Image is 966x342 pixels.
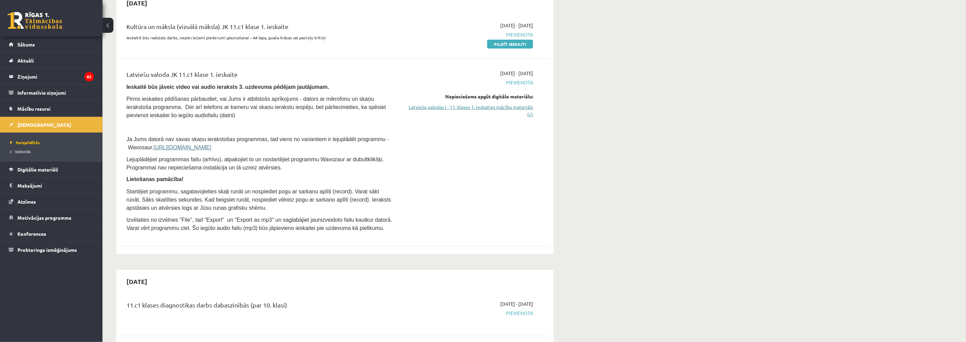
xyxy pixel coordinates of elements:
[500,22,533,29] span: [DATE] - [DATE]
[9,210,94,225] a: Motivācijas programma
[404,79,533,86] span: Pievienota
[126,35,394,41] p: Ieskaitē būs radošais darbs, nepieciešami piederumi gleznošanai – A4 lapa, guaša krāsas vai paste...
[500,70,533,77] span: [DATE] - [DATE]
[404,93,533,100] div: Nepieciešams apgūt digitālo materiālu:
[84,72,94,81] i: 62
[9,117,94,133] a: [DEMOGRAPHIC_DATA]
[9,194,94,209] a: Atzīmes
[9,178,94,193] a: Maksājumi
[126,84,329,90] span: Ieskaitē būs jāveic video vai audio ieraksts 3. uzdevuma pēdējam jautājumam.
[126,70,394,82] div: Latviešu valoda JK 11.c1 klase 1. ieskaite
[500,300,533,307] span: [DATE] - [DATE]
[9,37,94,52] a: Sākums
[126,22,394,35] div: Kultūra un māksla (vizuālā māksla) JK 11.c1 klase 1. ieskaite
[126,136,389,150] span: Ja Jums datorā nav savas skaņu ierakstošas programmas, tad viens no variantiem ir lejuplādēt prog...
[126,217,392,231] span: Izvēlaties no izvēlnes "File", tad "Export" un "Export as mp3" un saglabājiet jaunizveidoto failu...
[17,178,94,193] legend: Maksājumi
[17,69,94,84] legend: Ziņojumi
[9,85,94,100] a: Informatīvie ziņojumi
[9,69,94,84] a: Ziņojumi62
[9,226,94,242] a: Konferences
[126,156,384,170] span: Lejuplādējiet programmas failu (arhīvu), atpakojiet to un nostartējiet programmu Wavozaur ar dubu...
[153,145,211,150] a: [URL][DOMAIN_NAME]
[17,247,77,253] span: Proktoringa izmēģinājums
[17,166,58,173] span: Digitālie materiāli
[120,273,154,289] h2: [DATE]
[126,189,391,211] span: Startējiet programmu, sagatavojieties skaļi runāt un nospiediet pogu ar sarkanu aplīti (record). ...
[487,40,533,49] a: Pildīt ieskaiti
[9,242,94,258] a: Proktoringa izmēģinājums
[126,96,386,118] span: Pirms ieskaites pildīšanas pārbaudiet, vai Jums ir atbilstošs aprīkojums - dators ar mikrofonu un...
[9,101,94,117] a: Mācību resursi
[10,140,40,145] span: Neizpildītās
[404,104,533,118] a: Latviešu valodas I - 11. klases 1. ieskaites mācību materiāls (c)
[9,53,94,68] a: Aktuāli
[10,149,31,154] span: Izlabotās
[17,41,35,47] span: Sākums
[17,122,71,128] span: [DEMOGRAPHIC_DATA]
[10,148,96,154] a: Izlabotās
[126,176,183,182] span: Lietošanas pamācība!
[17,231,46,237] span: Konferences
[126,300,394,313] div: 11.c1 klases diagnostikas darbs dabaszinībās (par 10. klasi)
[404,310,533,317] span: Pievienota
[17,215,71,221] span: Motivācijas programma
[17,85,94,100] legend: Informatīvie ziņojumi
[8,12,62,29] a: Rīgas 1. Tālmācības vidusskola
[17,199,36,205] span: Atzīmes
[17,106,51,112] span: Mācību resursi
[17,57,34,64] span: Aktuāli
[9,162,94,177] a: Digitālie materiāli
[404,31,533,38] span: Pievienota
[10,139,96,146] a: Neizpildītās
